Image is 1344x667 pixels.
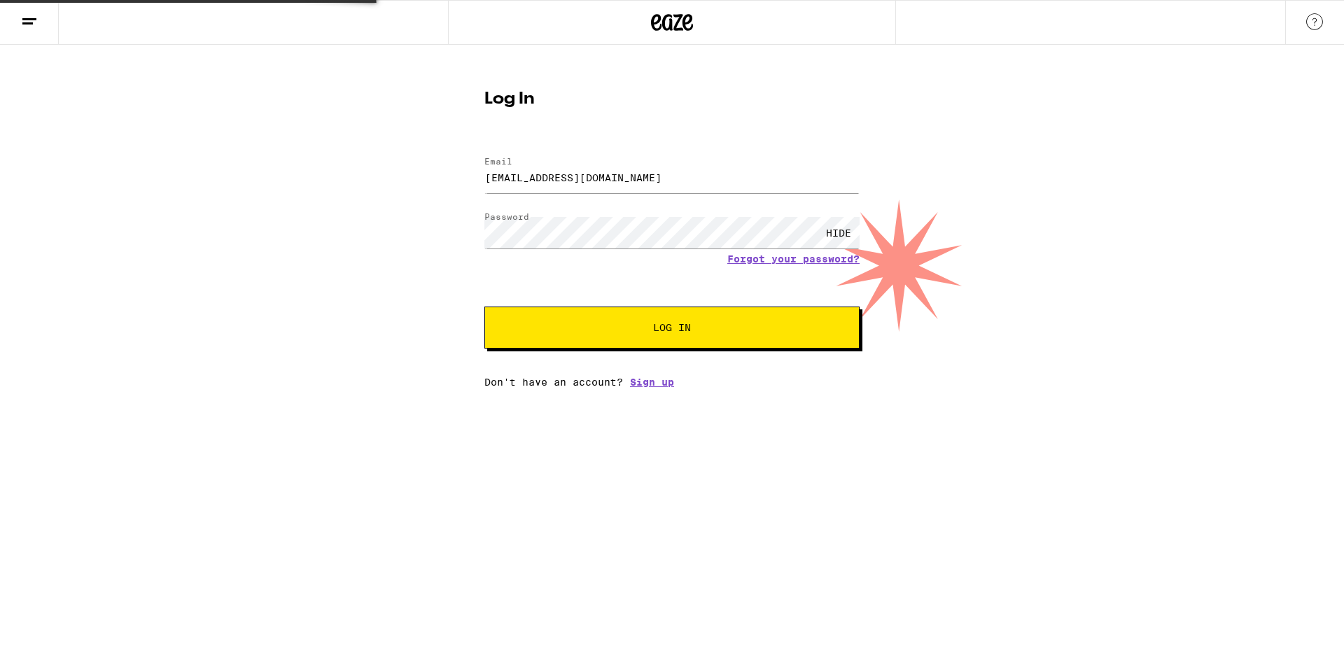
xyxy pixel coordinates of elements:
[630,377,674,388] a: Sign up
[818,217,860,248] div: HIDE
[484,162,860,193] input: Email
[653,323,691,332] span: Log In
[727,253,860,265] a: Forgot your password?
[484,307,860,349] button: Log In
[484,212,529,221] label: Password
[484,157,512,166] label: Email
[484,377,860,388] div: Don't have an account?
[8,10,101,21] span: Hi. Need any help?
[484,91,860,108] h1: Log In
